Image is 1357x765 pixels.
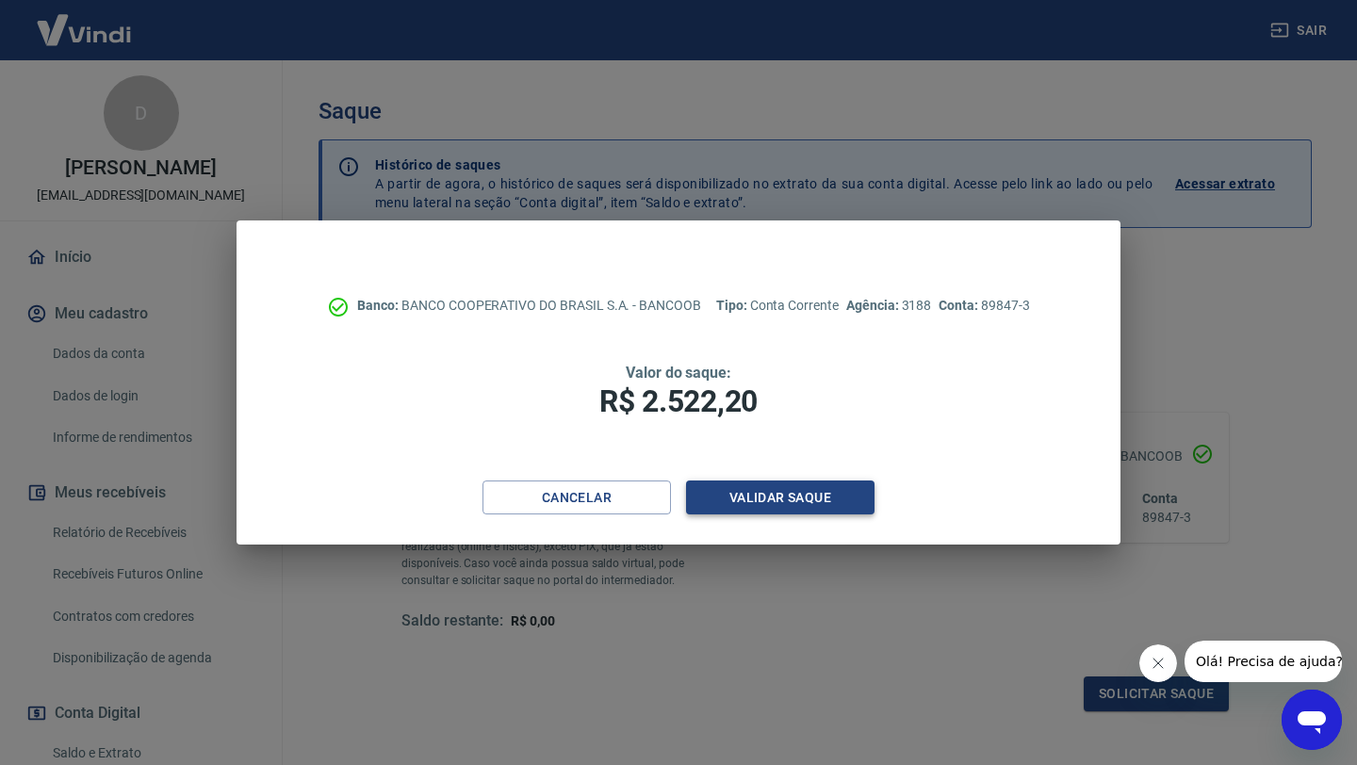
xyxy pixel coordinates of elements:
span: Valor do saque: [626,364,731,382]
iframe: Mensagem da empresa [1185,641,1342,682]
p: BANCO COOPERATIVO DO BRASIL S.A. - BANCOOB [357,296,701,316]
iframe: Fechar mensagem [1139,644,1177,682]
span: Conta: [939,298,981,313]
p: 89847-3 [939,296,1029,316]
button: Validar saque [686,480,875,515]
span: R$ 2.522,20 [599,383,758,419]
span: Olá! Precisa de ajuda? [11,13,158,28]
iframe: Botão para abrir a janela de mensagens [1282,690,1342,750]
p: 3188 [846,296,931,316]
button: Cancelar [482,480,671,515]
span: Agência: [846,298,902,313]
span: Tipo: [716,298,750,313]
span: Banco: [357,298,401,313]
p: Conta Corrente [716,296,839,316]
